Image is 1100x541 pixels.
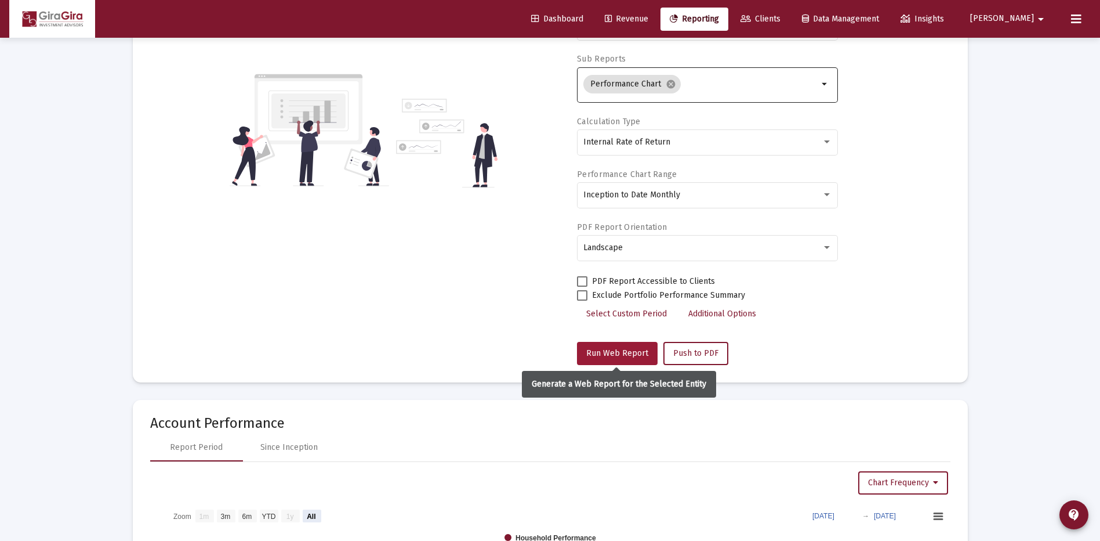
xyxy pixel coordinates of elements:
button: [PERSON_NAME] [956,7,1062,30]
mat-icon: arrow_drop_down [818,77,832,91]
mat-icon: contact_support [1067,508,1081,522]
span: Revenue [605,14,648,24]
span: Additional Options [688,309,756,319]
text: [DATE] [874,512,896,520]
span: Push to PDF [673,348,718,358]
div: Report Period [170,442,223,453]
span: Internal Rate of Return [583,137,670,147]
text: → [862,512,869,520]
text: 6m [242,512,252,520]
button: Push to PDF [663,342,728,365]
text: All [307,512,315,520]
text: 3m [220,512,230,520]
mat-chip: Performance Chart [583,75,681,93]
span: Dashboard [531,14,583,24]
mat-chip-list: Selection [583,73,818,96]
text: Zoom [173,512,191,520]
text: [DATE] [812,512,834,520]
span: Select Custom Period [586,309,667,319]
span: Chart Frequency [868,478,938,488]
mat-icon: cancel [666,79,676,89]
mat-icon: arrow_drop_down [1034,8,1048,31]
span: Run Web Report [586,348,648,358]
img: Dashboard [18,8,86,31]
a: Insights [891,8,953,31]
mat-card-title: Account Performance [150,417,950,429]
div: Since Inception [260,442,318,453]
button: Chart Frequency [858,471,948,495]
a: Dashboard [522,8,593,31]
text: 1y [286,512,293,520]
label: PDF Report Orientation [577,222,667,232]
span: PDF Report Accessible to Clients [592,275,715,288]
label: Calculation Type [577,117,640,127]
span: Reporting [670,14,719,24]
span: Insights [901,14,944,24]
a: Data Management [793,8,888,31]
a: Reporting [660,8,728,31]
span: Landscape [583,243,623,253]
button: Run Web Report [577,342,658,365]
img: reporting [230,73,389,187]
span: Clients [740,14,780,24]
span: Exclude Portfolio Performance Summary [592,288,745,302]
text: YTD [262,512,275,520]
label: Performance Chart Range [577,169,677,179]
img: reporting-alt [396,99,498,187]
text: 1m [199,512,209,520]
span: Data Management [802,14,879,24]
a: Revenue [596,8,658,31]
a: Clients [731,8,790,31]
span: Inception to Date Monthly [583,190,680,200]
span: [PERSON_NAME] [970,14,1034,24]
label: Sub Reports [577,54,626,64]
